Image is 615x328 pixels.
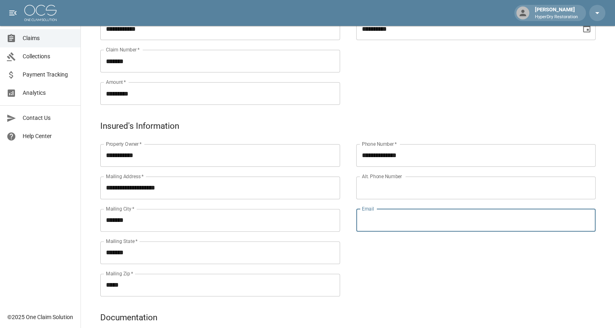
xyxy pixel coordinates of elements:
[5,5,21,21] button: open drawer
[106,141,142,147] label: Property Owner
[106,205,135,212] label: Mailing City
[24,5,57,21] img: ocs-logo-white-transparent.png
[23,132,74,141] span: Help Center
[362,173,402,180] label: Alt. Phone Number
[23,89,74,97] span: Analytics
[579,21,595,37] button: Choose date, selected date is Oct 6, 2025
[106,238,137,245] label: Mailing State
[106,46,139,53] label: Claim Number
[23,34,74,43] span: Claims
[532,6,581,20] div: [PERSON_NAME]
[106,270,133,277] label: Mailing Zip
[362,205,374,212] label: Email
[23,114,74,122] span: Contact Us
[23,52,74,61] span: Collections
[535,14,578,21] p: HyperDry Restoration
[23,70,74,79] span: Payment Tracking
[7,313,73,321] div: © 2025 One Claim Solution
[106,79,126,85] label: Amount
[106,173,144,180] label: Mailing Address
[362,141,397,147] label: Phone Number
